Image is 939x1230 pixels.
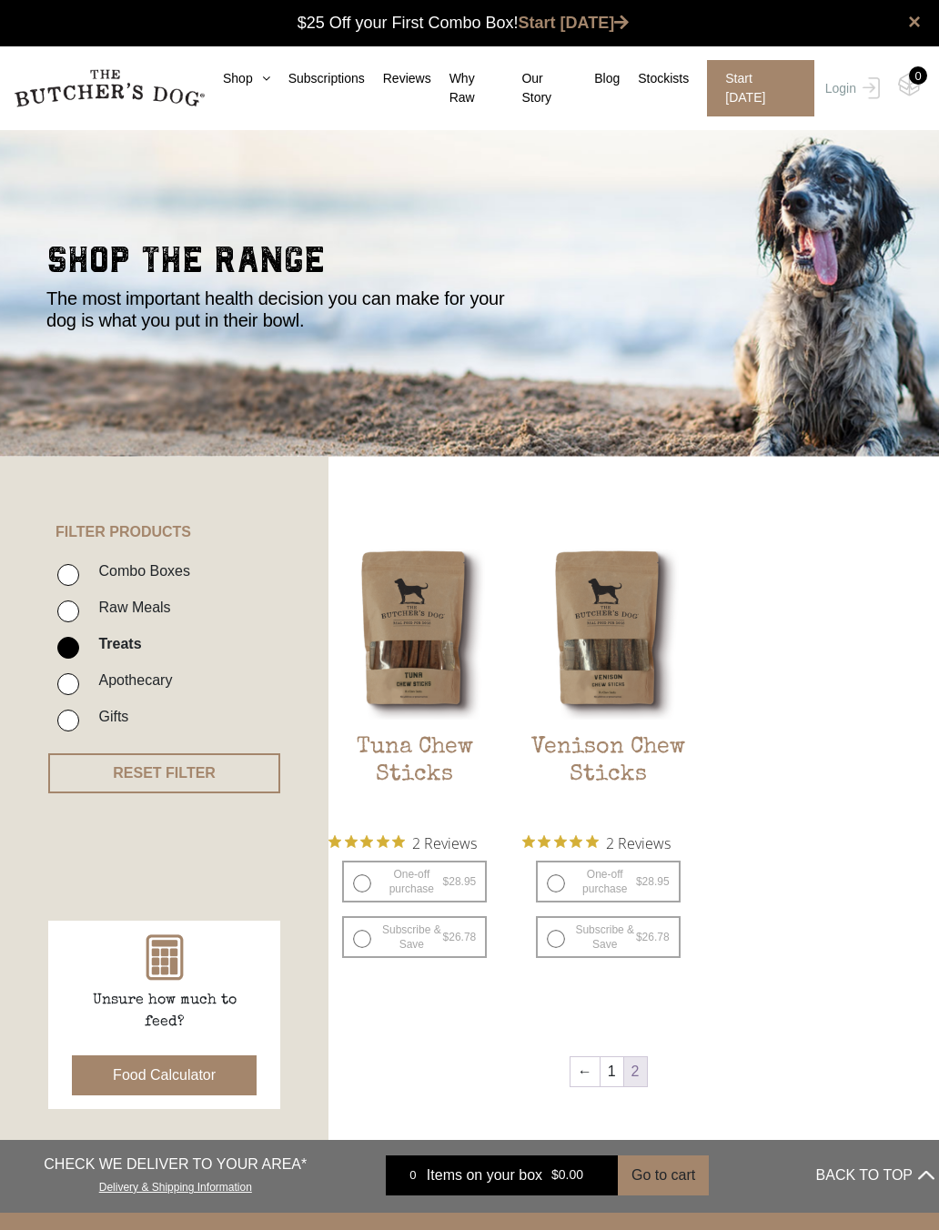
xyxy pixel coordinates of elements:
div: 0 [909,66,927,85]
p: Unsure how much to feed? [74,990,256,1033]
bdi: 26.78 [443,931,477,943]
bdi: 28.95 [443,875,477,888]
button: Go to cart [618,1155,709,1195]
img: TBD_Cart-Empty.png [898,73,921,96]
a: Reviews [365,69,431,88]
span: $ [636,875,642,888]
a: Why Raw [431,69,504,107]
h2: Tuna Chew Sticks [328,734,500,820]
label: Raw Meals [89,595,170,620]
a: Start [DATE] [519,14,630,32]
span: Start [DATE] [707,60,813,116]
a: Blog [576,69,620,88]
a: Stockists [620,69,689,88]
label: Gifts [89,704,128,729]
label: Subscribe & Save [342,916,487,958]
span: $ [443,875,449,888]
p: CHECK WE DELIVER TO YOUR AREA* [44,1154,307,1175]
a: Tuna Chew SticksTuna Chew Sticks [328,548,500,820]
p: The most important health decision you can make for your dog is what you put in their bowl. [46,287,529,331]
a: ← [570,1057,600,1086]
h2: Venison Chew Sticks [522,734,694,820]
span: $ [636,931,642,943]
label: Treats [89,631,141,656]
a: Subscriptions [270,69,365,88]
button: BACK TO TOP [816,1154,934,1197]
span: Items on your box [427,1164,542,1186]
a: Shop [205,69,270,88]
bdi: 26.78 [636,931,670,943]
div: 0 [399,1166,427,1185]
label: Combo Boxes [89,559,190,583]
label: One-off purchase [342,861,487,902]
a: Page 1 [601,1057,623,1086]
h2: shop the range [46,242,893,287]
a: close [908,11,921,33]
button: Food Calculator [72,1055,257,1095]
bdi: 28.95 [636,875,670,888]
span: $ [551,1167,559,1182]
a: Our Story [503,69,576,107]
button: RESET FILTER [48,753,280,793]
img: Venison Chew Sticks [522,548,694,720]
img: Tuna Chew Sticks [328,548,500,720]
a: Delivery & Shipping Information [99,1176,252,1194]
a: Login [821,60,880,116]
span: 2 Reviews [412,829,477,856]
span: $ [443,931,449,943]
a: 0 Items on your box $0.00 [386,1155,618,1195]
a: Venison Chew SticksVenison Chew Sticks [522,548,694,820]
bdi: 0.00 [551,1167,583,1182]
span: Page 2 [624,1057,647,1086]
label: Subscribe & Save [536,916,681,958]
button: Rated 5 out of 5 stars from 2 reviews. Jump to reviews. [522,829,671,856]
span: 2 Reviews [606,829,671,856]
label: Apothecary [89,668,172,692]
button: Rated 5 out of 5 stars from 2 reviews. Jump to reviews. [328,829,477,856]
a: Start [DATE] [689,60,820,116]
label: One-off purchase [536,861,681,902]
